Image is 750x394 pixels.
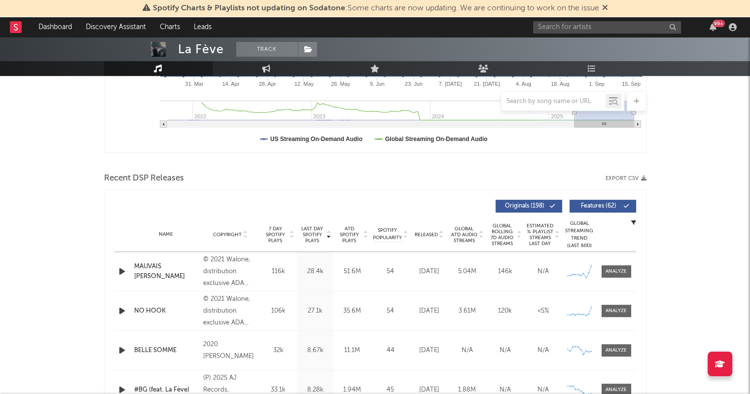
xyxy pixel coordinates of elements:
text: Global Streaming On-Demand Audio [385,136,487,143]
div: <5% [527,306,560,316]
div: 2020 [PERSON_NAME] [203,339,257,362]
a: BELLE SOMME [134,346,199,356]
a: Discovery Assistant [79,17,153,37]
div: 32k [262,346,294,356]
span: Released [415,232,438,238]
span: 7 Day Spotify Plays [262,226,288,244]
div: [DATE] [413,306,446,316]
span: Global ATD Audio Streams [451,226,478,244]
span: ATD Spotify Plays [336,226,362,244]
span: Features ( 62 ) [576,203,621,209]
div: 99 + [713,20,725,27]
span: Dismiss [602,4,608,12]
div: 116k [262,267,294,277]
div: © 2021 Walone, distribution exclusive ADA [GEOGRAPHIC_DATA] [203,254,257,289]
span: : Some charts are now updating. We are continuing to work on the issue [153,4,599,12]
span: Recent DSP Releases [104,173,184,184]
div: 146k [489,267,522,277]
div: 11.1M [336,346,368,356]
div: N/A [527,346,560,356]
text: 4. Aug [515,81,531,87]
div: 106k [262,306,294,316]
div: [DATE] [413,346,446,356]
div: 35.6M [336,306,368,316]
text: 21. [DATE] [473,81,500,87]
span: Copyright [213,232,242,238]
text: 23. Jun [404,81,422,87]
text: 14. Apr [222,81,239,87]
div: 28.4k [299,267,331,277]
div: 120k [489,306,522,316]
text: 1. Sep [589,81,605,87]
text: 15. Sep [621,81,640,87]
text: 18. Aug [551,81,569,87]
div: © 2021 Walone, distribution exclusive ADA [GEOGRAPHIC_DATA] [203,293,257,329]
div: N/A [527,267,560,277]
span: Last Day Spotify Plays [299,226,325,244]
span: Originals ( 198 ) [502,203,547,209]
text: 12. May [294,81,314,87]
button: Features(62) [570,200,636,213]
a: Dashboard [32,17,79,37]
div: [DATE] [413,267,446,277]
a: Charts [153,17,187,37]
text: 31. Mar [185,81,204,87]
a: NO HOOK [134,306,199,316]
div: 5.04M [451,267,484,277]
span: Global Rolling 7D Audio Streams [489,223,516,247]
div: Name [134,231,199,238]
text: 28. Apr [258,81,276,87]
text: 7. [DATE] [438,81,462,87]
div: 3.61M [451,306,484,316]
span: Estimated % Playlist Streams Last Day [527,223,554,247]
span: Spotify Popularity [373,227,402,242]
a: MAUVAIS [PERSON_NAME] [134,262,199,281]
div: 51.6M [336,267,368,277]
text: 26. May [331,81,351,87]
input: Search for artists [533,21,681,34]
a: Leads [187,17,218,37]
button: Originals(198) [496,200,562,213]
div: N/A [489,346,522,356]
span: Spotify Charts & Playlists not updating on Sodatone [153,4,345,12]
div: 27.1k [299,306,331,316]
text: US Streaming On-Demand Audio [270,136,362,143]
div: 54 [373,306,408,316]
div: N/A [451,346,484,356]
button: 99+ [710,23,716,31]
button: Export CSV [606,176,646,181]
div: 44 [373,346,408,356]
div: La Fève [178,42,224,57]
button: Track [236,42,298,57]
text: 9. Jun [369,81,384,87]
div: Global Streaming Trend (Last 60D) [565,220,594,250]
input: Search by song name or URL [501,98,606,106]
div: 8.67k [299,346,331,356]
div: 54 [373,267,408,277]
